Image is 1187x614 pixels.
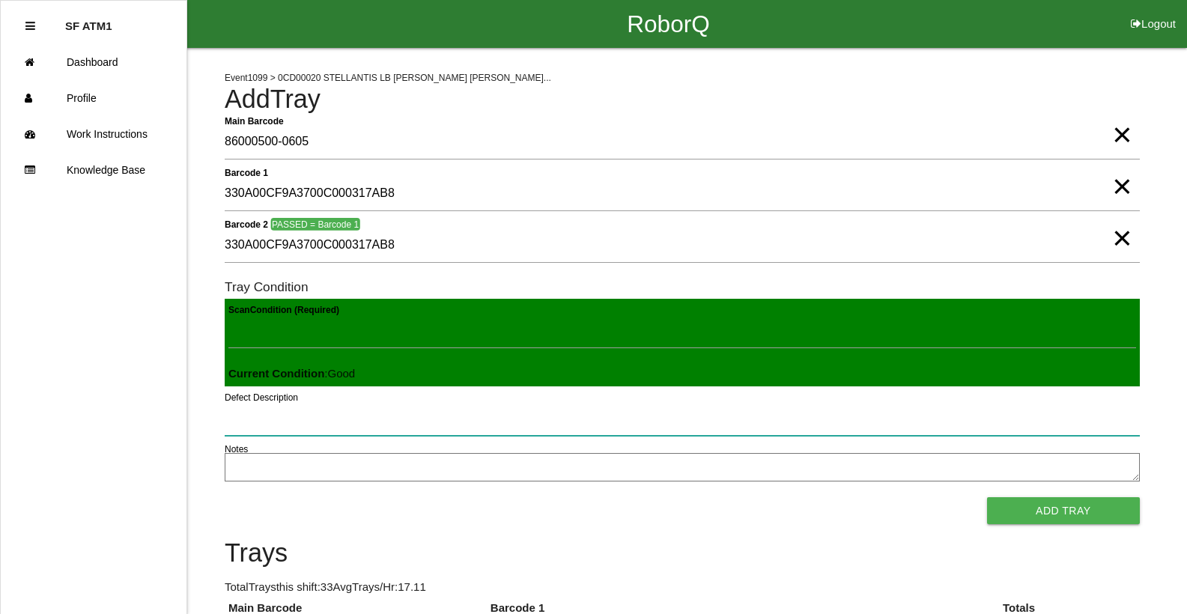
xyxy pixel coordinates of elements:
b: Barcode 2 [225,219,268,229]
label: Defect Description [225,391,298,404]
p: SF ATM1 [65,8,112,32]
b: Scan Condition (Required) [228,305,339,315]
span: Clear Input [1112,156,1132,186]
span: Event 1099 > 0CD00020 STELLANTIS LB [PERSON_NAME] [PERSON_NAME]... [225,73,551,83]
span: PASSED = Barcode 1 [270,218,359,231]
a: Work Instructions [1,116,186,152]
p: Total Trays this shift: 33 Avg Trays /Hr: 17.11 [225,579,1140,596]
span: Clear Input [1112,105,1132,135]
input: Required [225,125,1140,159]
a: Dashboard [1,44,186,80]
b: Current Condition [228,367,324,380]
span: : Good [228,367,355,380]
b: Main Barcode [225,115,284,126]
div: Close [25,8,35,44]
b: Barcode 1 [225,167,268,177]
a: Knowledge Base [1,152,186,188]
h4: Add Tray [225,85,1140,114]
h4: Trays [225,539,1140,568]
button: Add Tray [987,497,1140,524]
h6: Tray Condition [225,280,1140,294]
span: Clear Input [1112,208,1132,238]
a: Profile [1,80,186,116]
label: Notes [225,443,248,456]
